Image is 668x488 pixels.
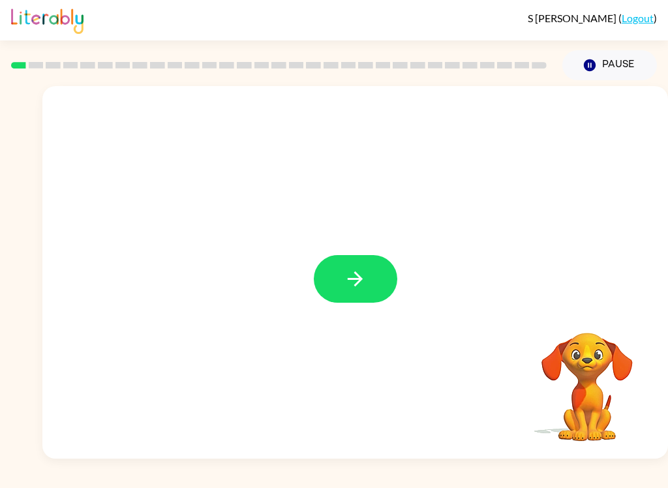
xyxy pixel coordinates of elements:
[522,313,652,443] video: Your browser must support playing .mp4 files to use Literably. Please try using another browser.
[528,12,618,24] span: S [PERSON_NAME]
[622,12,654,24] a: Logout
[562,50,657,80] button: Pause
[11,5,83,34] img: Literably
[528,12,657,24] div: ( )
